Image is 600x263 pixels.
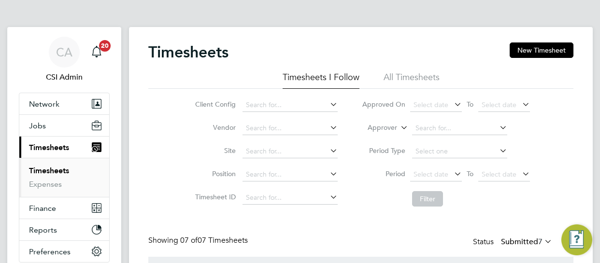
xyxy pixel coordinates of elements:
[362,146,405,155] label: Period Type
[412,122,507,135] input: Search for...
[29,99,59,109] span: Network
[19,241,109,262] button: Preferences
[180,235,248,245] span: 07 Timesheets
[412,191,443,207] button: Filter
[414,100,448,109] span: Select date
[192,123,236,132] label: Vendor
[192,169,236,178] label: Position
[192,146,236,155] label: Site
[19,219,109,240] button: Reports
[510,42,573,58] button: New Timesheet
[384,71,440,89] li: All Timesheets
[148,42,229,62] h2: Timesheets
[29,166,69,175] a: Timesheets
[99,40,111,52] span: 20
[148,235,250,246] div: Showing
[482,100,516,109] span: Select date
[243,122,338,135] input: Search for...
[29,225,57,235] span: Reports
[464,98,476,111] span: To
[464,167,476,180] span: To
[243,98,338,112] input: Search for...
[29,121,46,130] span: Jobs
[243,191,338,205] input: Search for...
[538,237,543,247] span: 7
[362,169,405,178] label: Period
[29,247,71,256] span: Preferences
[482,170,516,179] span: Select date
[56,46,72,58] span: CA
[473,235,554,249] div: Status
[414,170,448,179] span: Select date
[243,168,338,181] input: Search for...
[412,145,507,158] input: Select one
[29,143,69,152] span: Timesheets
[501,237,552,247] label: Submitted
[29,180,62,189] a: Expenses
[243,145,338,158] input: Search for...
[192,193,236,201] label: Timesheet ID
[19,93,109,114] button: Network
[362,100,405,109] label: Approved On
[283,71,359,89] li: Timesheets I Follow
[19,158,109,197] div: Timesheets
[19,115,109,136] button: Jobs
[19,37,110,83] a: CACSI Admin
[19,197,109,219] button: Finance
[87,37,106,68] a: 20
[192,100,236,109] label: Client Config
[561,224,592,255] button: Engage Resource Center
[29,204,56,213] span: Finance
[19,71,110,83] span: CSI Admin
[354,123,397,133] label: Approver
[180,235,198,245] span: 07 of
[19,137,109,158] button: Timesheets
